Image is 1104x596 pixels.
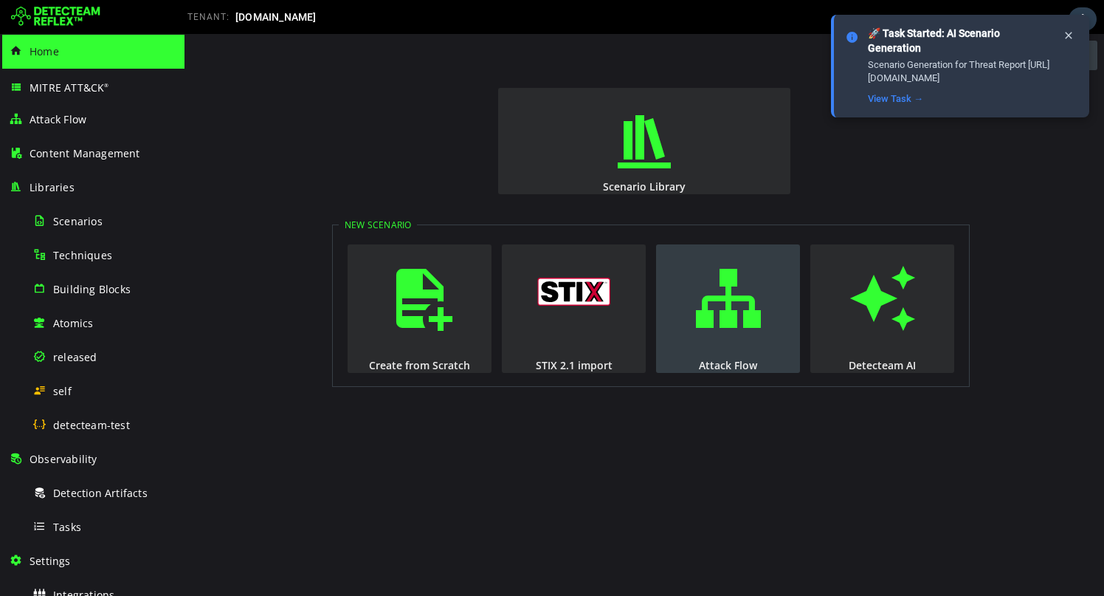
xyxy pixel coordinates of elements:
span: detecteam-test [53,418,130,432]
span: Attack Flow [30,112,86,126]
div: Task Notifications [1069,7,1097,31]
div: Attack Flow [470,324,617,338]
span: Tasks [53,520,81,534]
span: Settings [30,554,71,568]
span: [DOMAIN_NAME] [235,11,317,23]
span: Scenarios [53,214,103,228]
button: Detecteam AI [626,210,770,339]
span: TENANT: [187,12,230,22]
img: Detecteam logo [11,5,100,29]
button: Attack Flow [472,210,615,339]
div: Detecteam AI [624,324,771,338]
span: self [53,384,72,398]
span: Observability [30,452,97,466]
span: Detection Artifacts [53,486,148,500]
span: Home [30,44,59,58]
span: released [53,350,97,364]
span: Content Management [30,146,140,160]
div: Scenario Library [312,145,607,160]
button: Scenario Library [314,54,606,160]
img: logo_stix.svg [353,244,427,272]
div: Scenario Generation for Threat Report [URL][DOMAIN_NAME] [868,58,1051,85]
span: Techniques [53,248,112,262]
legend: New Scenario [154,185,232,197]
div: Starting AI to create TTPs [737,7,913,38]
sup: ® [104,82,108,89]
span: MITRE ATT&CK [30,81,109,95]
div: STIX 2.1 import [316,324,463,338]
span: Libraries [30,180,75,194]
button: STIX 2.1 import [317,210,461,339]
a: View Task → [868,93,923,104]
div: 🚀 Task Started: AI Scenario Generation [868,27,1051,55]
span: Building Blocks [53,282,131,296]
div: Create from Scratch [162,324,308,338]
button: Create from Scratch [163,210,307,339]
span: Atomics [53,316,93,330]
